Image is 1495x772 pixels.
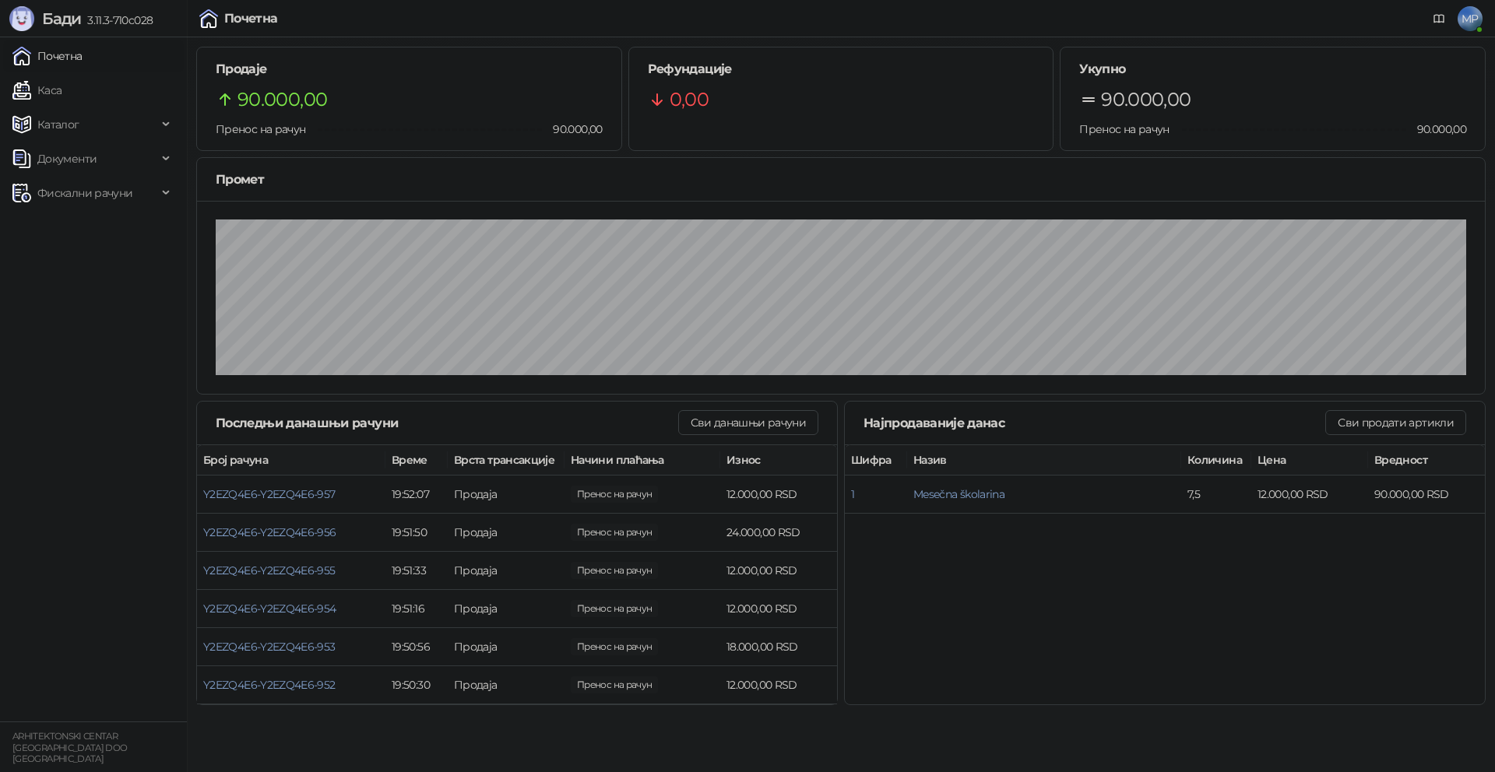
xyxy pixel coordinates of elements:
span: 12.000,00 [571,676,658,693]
button: Y2EZQ4E6-Y2EZQ4E6-955 [203,563,336,577]
span: 3.11.3-710c028 [81,13,153,27]
button: 1 [851,487,854,501]
span: 12.000,00 [571,486,658,503]
h5: Продаје [216,60,603,79]
span: Фискални рачуни [37,177,132,209]
span: 0,00 [670,85,709,114]
td: 24.000,00 RSD [720,514,837,552]
button: Сви продати артикли [1325,410,1466,435]
span: 12.000,00 [571,562,658,579]
th: Цена [1251,445,1368,475]
h5: Укупно [1079,60,1466,79]
span: 24.000,00 [571,524,658,541]
div: Почетна [224,12,278,25]
td: 12.000,00 RSD [720,552,837,590]
img: Logo [9,6,34,31]
span: 12.000,00 [571,600,658,617]
th: Вредност [1368,445,1485,475]
th: Износ [720,445,837,475]
span: Бади [42,9,81,28]
td: 90.000,00 RSD [1368,475,1485,514]
td: 19:50:30 [385,666,448,704]
td: Продаја [448,590,565,628]
button: Y2EZQ4E6-Y2EZQ4E6-957 [203,487,336,501]
div: Промет [216,170,1466,189]
span: 18.000,00 [571,638,658,655]
th: Шифра [845,445,907,475]
th: Врста трансакције [448,445,565,475]
td: 19:51:33 [385,552,448,590]
span: MP [1458,6,1483,31]
td: 19:50:56 [385,628,448,666]
td: 7,5 [1181,475,1251,514]
button: Y2EZQ4E6-Y2EZQ4E6-956 [203,525,336,539]
td: 19:51:50 [385,514,448,552]
h5: Рефундације [648,60,1035,79]
span: 90.000,00 [542,121,602,138]
a: Документација [1426,6,1451,31]
th: Време [385,445,448,475]
th: Количина [1181,445,1251,475]
td: 19:51:16 [385,590,448,628]
button: Y2EZQ4E6-Y2EZQ4E6-952 [203,678,336,692]
span: 90.000,00 [237,85,327,114]
td: 12.000,00 RSD [720,590,837,628]
td: Продаја [448,552,565,590]
td: Продаја [448,475,565,514]
td: 19:52:07 [385,475,448,514]
span: Пренос на рачун [1079,122,1169,136]
td: Продаја [448,514,565,552]
a: Каса [12,75,62,106]
span: 90.000,00 [1406,121,1466,138]
td: 18.000,00 RSD [720,628,837,666]
div: Последњи данашњи рачуни [216,413,678,433]
td: 12.000,00 RSD [1251,475,1368,514]
td: 12.000,00 RSD [720,475,837,514]
a: Почетна [12,40,83,72]
th: Број рачуна [197,445,385,475]
th: Начини плаћања [565,445,720,475]
td: 12.000,00 RSD [720,666,837,704]
span: 90.000,00 [1101,85,1191,114]
span: Документи [37,143,97,174]
button: Mesečna školarina [913,487,1004,501]
td: Продаја [448,666,565,704]
small: ARHITEKTONSKI CENTAR [GEOGRAPHIC_DATA] DOO [GEOGRAPHIC_DATA] [12,731,128,764]
button: Y2EZQ4E6-Y2EZQ4E6-953 [203,640,336,654]
button: Y2EZQ4E6-Y2EZQ4E6-954 [203,602,336,616]
td: Продаја [448,628,565,666]
div: Најпродаваније данас [864,413,1325,433]
span: Пренос на рачун [216,122,305,136]
th: Назив [907,445,1181,475]
span: Каталог [37,109,79,140]
button: Сви данашњи рачуни [678,410,818,435]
